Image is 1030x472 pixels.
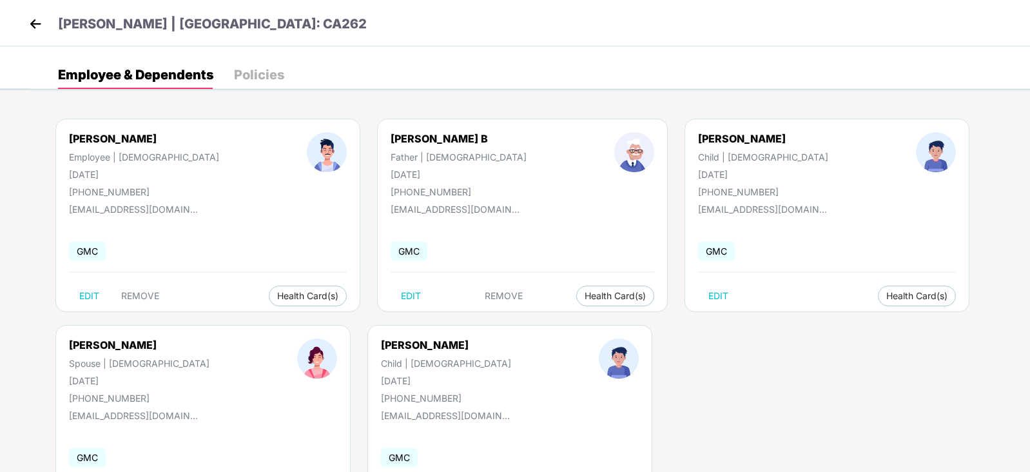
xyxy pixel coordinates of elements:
[391,169,527,180] div: [DATE]
[886,293,947,299] span: Health Card(s)
[916,132,956,172] img: profileImage
[58,68,213,81] div: Employee & Dependents
[69,186,219,197] div: [PHONE_NUMBER]
[698,286,739,306] button: EDIT
[69,448,106,467] span: GMC
[708,291,728,301] span: EDIT
[69,358,209,369] div: Spouse | [DEMOGRAPHIC_DATA]
[698,132,828,145] div: [PERSON_NAME]
[381,448,418,467] span: GMC
[401,291,421,301] span: EDIT
[234,68,284,81] div: Policies
[391,286,431,306] button: EDIT
[69,242,106,261] span: GMC
[698,169,828,180] div: [DATE]
[381,358,511,369] div: Child | [DEMOGRAPHIC_DATA]
[269,286,347,306] button: Health Card(s)
[26,14,45,34] img: back
[58,14,367,34] p: [PERSON_NAME] | [GEOGRAPHIC_DATA]: CA262
[381,375,511,386] div: [DATE]
[878,286,956,306] button: Health Card(s)
[307,132,347,172] img: profileImage
[381,393,511,404] div: [PHONE_NUMBER]
[69,152,219,162] div: Employee | [DEMOGRAPHIC_DATA]
[474,286,533,306] button: REMOVE
[297,339,337,379] img: profileImage
[69,132,219,145] div: [PERSON_NAME]
[391,186,527,197] div: [PHONE_NUMBER]
[79,291,99,301] span: EDIT
[698,152,828,162] div: Child | [DEMOGRAPHIC_DATA]
[69,169,219,180] div: [DATE]
[391,242,427,261] span: GMC
[576,286,654,306] button: Health Card(s)
[69,204,198,215] div: [EMAIL_ADDRESS][DOMAIN_NAME]
[381,339,511,351] div: [PERSON_NAME]
[69,375,209,386] div: [DATE]
[381,410,510,421] div: [EMAIL_ADDRESS][DOMAIN_NAME]
[69,339,209,351] div: [PERSON_NAME]
[698,242,735,261] span: GMC
[111,286,170,306] button: REMOVE
[69,393,209,404] div: [PHONE_NUMBER]
[614,132,654,172] img: profileImage
[277,293,338,299] span: Health Card(s)
[585,293,646,299] span: Health Card(s)
[391,152,527,162] div: Father | [DEMOGRAPHIC_DATA]
[121,291,159,301] span: REMOVE
[698,204,827,215] div: [EMAIL_ADDRESS][DOMAIN_NAME]
[69,286,110,306] button: EDIT
[485,291,523,301] span: REMOVE
[391,132,527,145] div: [PERSON_NAME] B
[698,186,828,197] div: [PHONE_NUMBER]
[391,204,520,215] div: [EMAIL_ADDRESS][DOMAIN_NAME]
[599,339,639,379] img: profileImage
[69,410,198,421] div: [EMAIL_ADDRESS][DOMAIN_NAME]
